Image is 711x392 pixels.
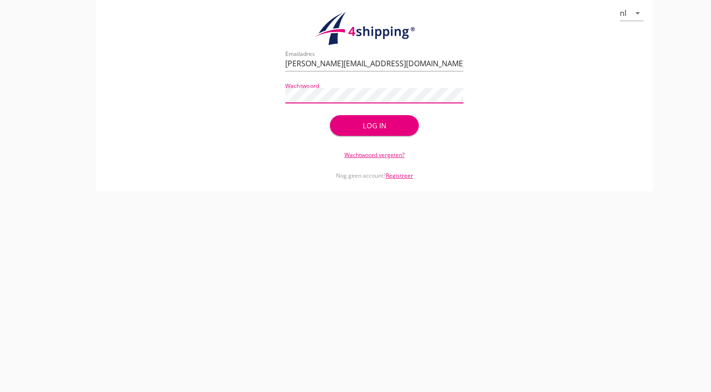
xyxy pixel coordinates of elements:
a: Registreer [386,172,413,180]
input: Emailadres [285,56,463,71]
div: Log in [345,120,404,131]
a: Wachtwoord vergeten? [344,151,405,159]
img: logo.1f945f1d.svg [313,11,436,46]
button: Log in [330,115,419,136]
i: arrow_drop_down [632,8,643,19]
div: Nog geen account? [285,159,463,180]
div: nl [620,9,626,17]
